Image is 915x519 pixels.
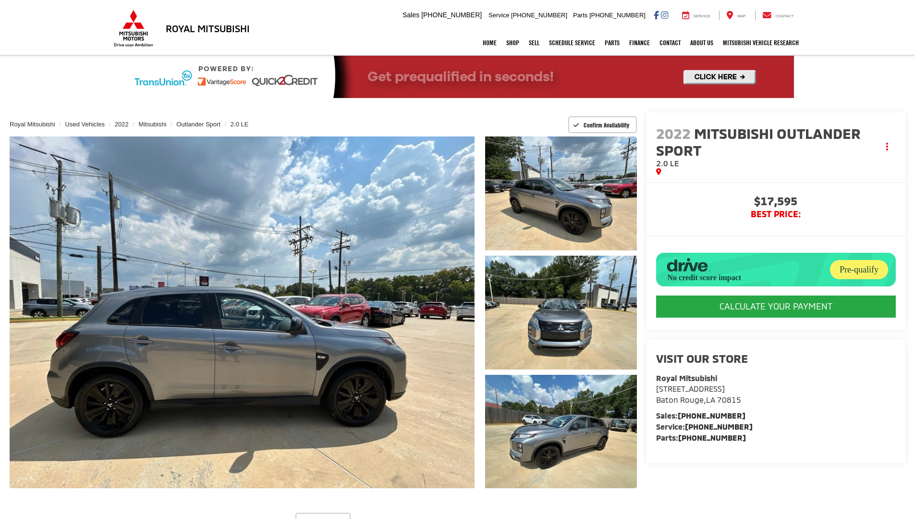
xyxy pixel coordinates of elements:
span: dropdown dots [886,143,888,150]
a: Expand Photo 3 [485,375,637,489]
span: Parts [573,12,587,19]
img: 2022 Mitsubishi Outlander Sport 2.0 LE [5,135,479,490]
a: Parts: Opens in a new tab [600,31,624,55]
span: [PHONE_NUMBER] [421,11,482,19]
span: BEST PRICE: [656,210,896,219]
a: Finance [624,31,655,55]
a: Expand Photo 0 [10,136,475,488]
a: 2.0 LE [231,121,249,128]
span: [STREET_ADDRESS] [656,384,725,393]
img: 2022 Mitsubishi Outlander Sport 2.0 LE [483,135,638,251]
a: Contact [755,11,801,20]
span: Service [694,14,710,18]
img: 2022 Mitsubishi Outlander Sport 2.0 LE [483,373,638,490]
a: Shop [501,31,524,55]
span: [PHONE_NUMBER] [511,12,567,19]
span: 2022 [656,124,691,142]
span: Map [737,14,745,18]
strong: Parts: [656,433,746,442]
a: Contact [655,31,685,55]
strong: Service: [656,422,753,431]
span: , [656,395,741,404]
img: Mitsubishi [112,10,155,47]
h2: Visit our Store [656,352,896,365]
button: Actions [879,138,896,155]
a: Used Vehicles [65,121,105,128]
a: Outlander Sport [176,121,220,128]
a: [PHONE_NUMBER] [685,422,753,431]
button: Confirm Availability [568,116,637,133]
a: Sell [524,31,544,55]
img: Quick2Credit [122,56,794,98]
h3: Royal Mitsubishi [166,23,250,34]
span: LA [706,395,715,404]
a: Mitsubishi Vehicle Research [718,31,804,55]
a: Royal Mitsubishi [10,121,55,128]
a: About Us [685,31,718,55]
span: Baton Rouge [656,395,704,404]
span: Mitsubishi Outlander Sport [656,124,861,159]
a: Schedule Service: Opens in a new tab [544,31,600,55]
img: 2022 Mitsubishi Outlander Sport 2.0 LE [483,254,638,371]
a: Expand Photo 1 [485,136,637,250]
span: 2.0 LE [656,159,679,168]
a: Home [478,31,501,55]
span: Contact [775,14,793,18]
span: [PHONE_NUMBER] [589,12,646,19]
span: Sales [403,11,419,19]
span: Service [488,12,509,19]
a: Service [675,11,718,20]
a: Facebook: Click to visit our Facebook page [654,11,659,19]
a: Expand Photo 2 [485,256,637,370]
a: Map [719,11,753,20]
a: [PHONE_NUMBER] [678,411,745,420]
a: Mitsubishi [139,121,167,128]
a: [STREET_ADDRESS] Baton Rouge,LA 70815 [656,384,741,404]
span: 70815 [717,395,741,404]
a: Instagram: Click to visit our Instagram page [661,11,668,19]
a: 2022 [115,121,129,128]
span: $17,595 [656,195,896,210]
a: [PHONE_NUMBER] [678,433,746,442]
: CALCULATE YOUR PAYMENT [656,296,896,318]
strong: Royal Mitsubishi [656,373,717,383]
strong: Sales: [656,411,745,420]
span: Confirm Availability [584,121,629,129]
